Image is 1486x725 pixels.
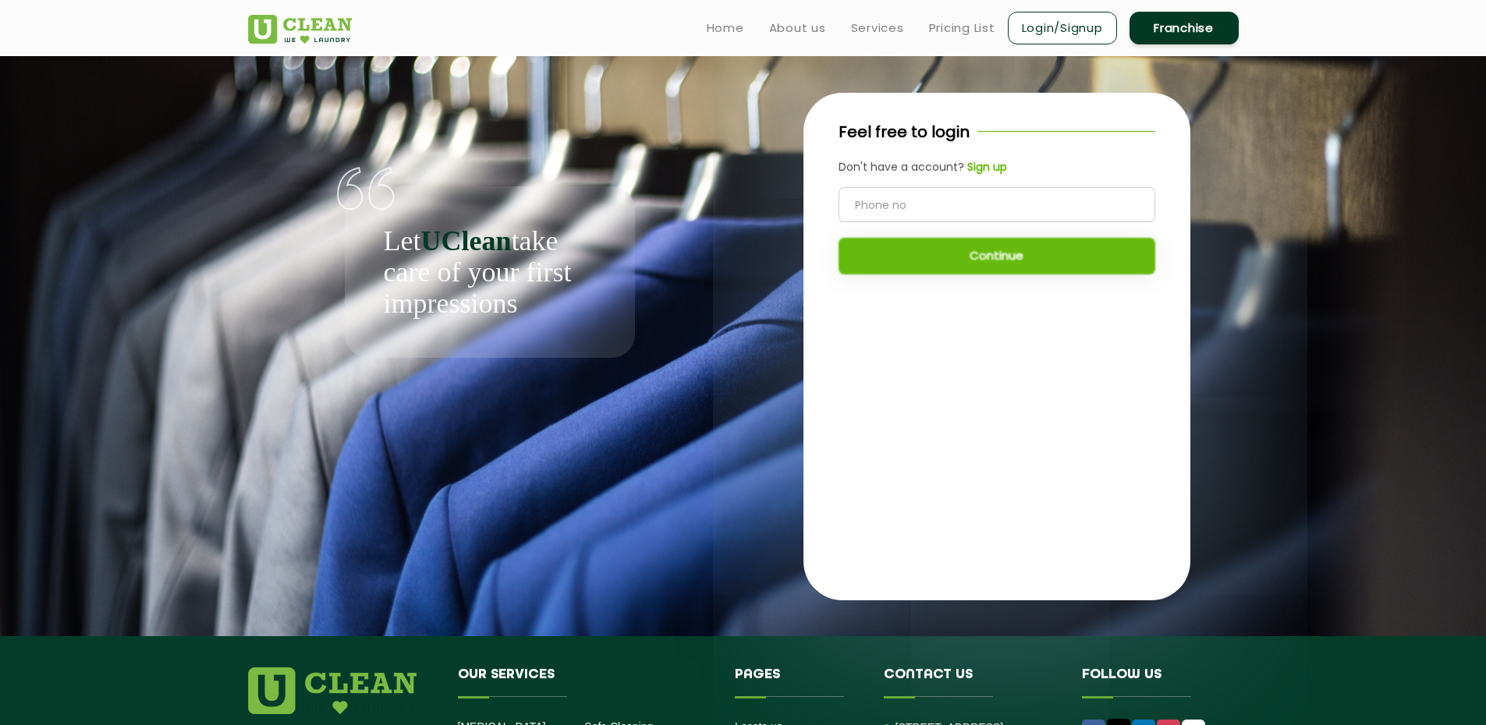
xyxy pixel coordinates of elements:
p: Let take care of your first impressions [384,225,596,319]
a: Services [851,19,904,37]
h4: Contact us [884,667,1059,697]
img: UClean Laundry and Dry Cleaning [248,15,352,44]
a: Franchise [1130,12,1239,44]
h4: Pages [735,667,860,697]
img: quote-img [337,167,395,210]
h4: Our Services [458,667,712,697]
a: Sign up [964,159,1007,175]
b: UClean [420,225,511,256]
p: Feel free to login [839,120,970,143]
a: About us [769,19,826,37]
img: logo.png [248,667,417,714]
b: Sign up [967,159,1007,175]
a: Pricing List [929,19,995,37]
a: Home [707,19,744,37]
input: Phone no [839,187,1155,222]
a: Login/Signup [1008,12,1117,44]
h4: Follow us [1082,667,1219,697]
span: Don't have a account? [839,159,964,175]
